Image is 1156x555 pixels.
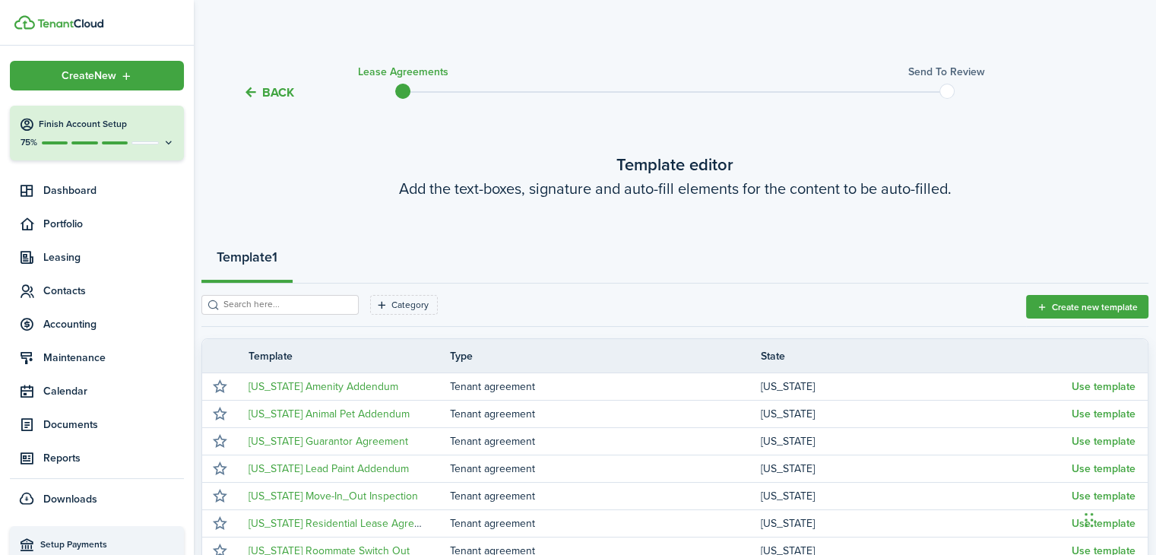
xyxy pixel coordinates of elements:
a: [US_STATE] Guarantor Agreement [249,433,408,449]
span: Documents [43,417,184,433]
button: Mark as favourite [209,404,230,425]
strong: Template [217,247,272,268]
img: TenantCloud [37,19,103,28]
a: [US_STATE] Lead Paint Addendum [249,461,409,477]
wizard-step-header-title: Template editor [201,152,1148,177]
td: [US_STATE] [761,486,1072,506]
button: Use template [1072,408,1135,420]
img: TenantCloud [14,15,35,30]
td: Tenant agreement [450,431,761,452]
div: 聊天小组件 [1080,482,1156,555]
td: [US_STATE] [761,376,1072,397]
td: [US_STATE] [761,431,1072,452]
button: Mark as favourite [209,431,230,452]
span: Create New [62,71,116,81]
span: Leasing [43,249,184,265]
button: Use template [1072,463,1135,475]
h3: Send to review [908,64,985,80]
td: Tenant agreement [450,376,761,397]
td: [US_STATE] [761,404,1072,424]
a: [US_STATE] Move-In_Out Inspection [249,488,418,504]
td: Tenant agreement [450,486,761,506]
button: Finish Account Setup75% [10,106,184,160]
button: Back [243,84,294,100]
a: Reports [10,443,184,473]
button: Open menu [10,61,184,90]
th: State [761,348,1072,364]
span: Downloads [43,491,97,507]
th: Template [237,348,450,364]
filter-tag-label: Category [391,298,429,312]
td: [US_STATE] [761,513,1072,534]
span: Reports [43,450,184,466]
th: Type [450,348,761,364]
iframe: Chat Widget [1080,482,1156,555]
button: Use template [1072,518,1135,530]
span: Dashboard [43,182,184,198]
a: [US_STATE] Amenity Addendum [249,379,398,395]
td: Tenant agreement [450,513,761,534]
input: Search here... [220,297,353,312]
button: Mark as favourite [209,486,230,507]
p: 75% [19,136,38,149]
td: Tenant agreement [450,404,761,424]
strong: 1 [272,247,277,268]
filter-tag: Open filter [370,295,438,315]
button: Use template [1072,436,1135,448]
button: Mark as favourite [209,376,230,398]
button: Use template [1072,490,1135,503]
span: Contacts [43,283,184,299]
h3: Lease Agreements [358,64,448,80]
button: Create new template [1026,295,1148,319]
a: [US_STATE] Animal Pet Addendum [249,406,410,422]
button: Mark as favourite [209,458,230,480]
span: Portfolio [43,216,184,232]
span: Setup Payments [40,538,176,553]
td: Tenant agreement [450,458,761,479]
button: Use template [1072,381,1135,393]
h4: Finish Account Setup [39,118,175,131]
span: Accounting [43,316,184,332]
a: [US_STATE] Residential Lease Agreement [249,515,444,531]
button: Mark as favourite [209,513,230,534]
td: [US_STATE] [761,458,1072,479]
div: 拖动 [1085,497,1094,543]
wizard-step-header-description: Add the text-boxes, signature and auto-fill elements for the content to be auto-filled. [201,177,1148,200]
span: Calendar [43,383,184,399]
a: Dashboard [10,176,184,205]
span: Maintenance [43,350,184,366]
